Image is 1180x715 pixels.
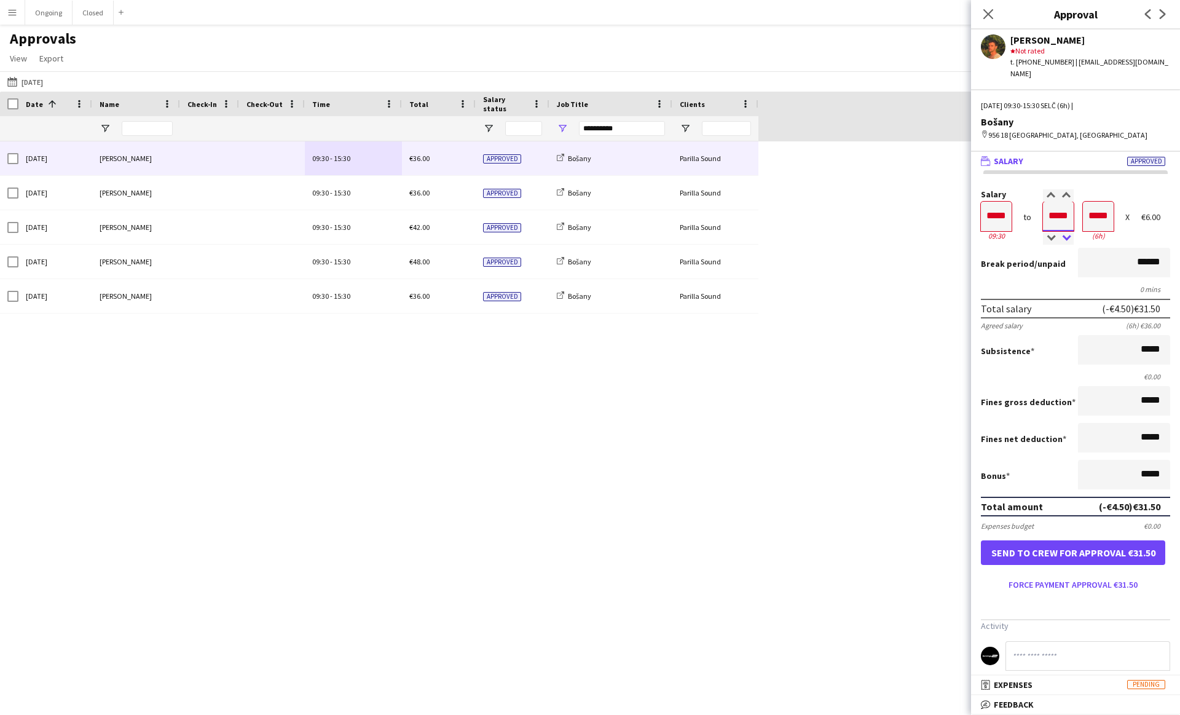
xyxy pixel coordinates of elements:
button: Open Filter Menu [483,123,494,134]
button: Force payment approval €31.50 [981,575,1165,595]
div: Parilla Sound [672,141,758,175]
div: Total amount [981,500,1043,513]
span: €36.00 [409,291,430,301]
h3: Approval [971,6,1180,22]
div: Total salary [981,302,1031,315]
button: Closed [73,1,114,25]
a: Bošany [557,257,591,266]
span: 09:30 [312,257,329,266]
div: [PERSON_NAME] [92,141,180,175]
div: Parilla Sound [672,210,758,244]
div: €0.00 [981,372,1170,381]
span: Approved [483,258,521,267]
button: Ongoing [25,1,73,25]
div: (-€4.50) €31.50 [1099,500,1160,513]
span: Bošany [568,291,591,301]
input: Salary status Filter Input [505,121,542,136]
span: Bošany [568,257,591,266]
div: [DATE] [18,245,92,278]
div: [DATE] 09:30-15:30 SELČ (6h) | [981,100,1170,111]
input: Clients Filter Input [702,121,751,136]
div: 956 18 [GEOGRAPHIC_DATA], [GEOGRAPHIC_DATA] [981,130,1170,141]
div: [DATE] [18,210,92,244]
span: Approved [1127,157,1165,166]
div: 09:30 [981,231,1012,240]
div: Not rated [1010,45,1170,57]
span: Approved [483,223,521,232]
span: Date [26,100,43,109]
span: Pending [1127,680,1165,689]
a: Bošany [557,188,591,197]
h3: Activity [981,620,1170,631]
div: [PERSON_NAME] [1010,34,1170,45]
span: Job Title [557,100,588,109]
span: €48.00 [409,257,430,266]
span: 15:30 [334,188,350,197]
label: Subsistence [981,346,1034,357]
span: Salary [994,156,1023,167]
mat-expansion-panel-header: ExpensesPending [971,676,1180,694]
div: [PERSON_NAME] [92,210,180,244]
div: Parilla Sound [672,245,758,278]
div: Bošany [981,116,1170,127]
span: 09:30 [312,291,329,301]
span: Export [39,53,63,64]
div: [DATE] [18,176,92,210]
span: Check-Out [246,100,283,109]
span: Salary status [483,95,527,113]
span: 15:30 [334,257,350,266]
span: Bošany [568,223,591,232]
span: Bošany [568,154,591,163]
div: Parilla Sound [672,176,758,210]
span: 09:30 [312,154,329,163]
span: Expenses [994,679,1032,690]
label: Fines gross deduction [981,397,1076,408]
span: 15:30 [334,154,350,163]
div: €6.00 [1141,213,1170,222]
span: Approved [483,292,521,301]
span: Name [100,100,119,109]
span: Clients [680,100,705,109]
button: Open Filter Menu [100,123,111,134]
label: Salary [981,190,1170,199]
a: Bošany [557,291,591,301]
a: Bošany [557,223,591,232]
div: 6h [1083,231,1114,240]
label: Bonus [981,470,1010,481]
a: Export [34,50,68,66]
input: Name Filter Input [122,121,173,136]
label: /unpaid [981,258,1066,269]
button: [DATE] [5,74,45,89]
span: View [10,53,27,64]
div: Agreed salary [981,321,1023,330]
span: Approved [483,154,521,164]
div: [DATE] [18,279,92,313]
a: Bošany [557,154,591,163]
span: €42.00 [409,223,430,232]
div: (6h) €36.00 [1126,321,1170,330]
mat-expansion-panel-header: Feedback [971,695,1180,714]
div: Parilla Sound [672,279,758,313]
span: Total [409,100,428,109]
span: Feedback [994,699,1034,710]
span: - [330,257,332,266]
div: [PERSON_NAME] [92,176,180,210]
div: €0.00 [1144,521,1170,531]
span: 09:30 [312,223,329,232]
span: - [330,154,332,163]
span: - [330,291,332,301]
span: - [330,223,332,232]
div: [PERSON_NAME] [92,279,180,313]
div: SalaryApproved [971,170,1180,690]
span: Bošany [568,188,591,197]
span: 15:30 [334,291,350,301]
span: Break period [981,258,1034,269]
div: t. [PHONE_NUMBER] | [EMAIL_ADDRESS][DOMAIN_NAME] [1010,57,1170,79]
div: X [1125,213,1130,222]
button: Open Filter Menu [680,123,691,134]
div: (-€4.50) €31.50 [1102,302,1160,315]
div: to [1023,213,1031,222]
mat-expansion-panel-header: SalaryApproved [971,152,1180,170]
span: 09:30 [312,188,329,197]
span: Time [312,100,330,109]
